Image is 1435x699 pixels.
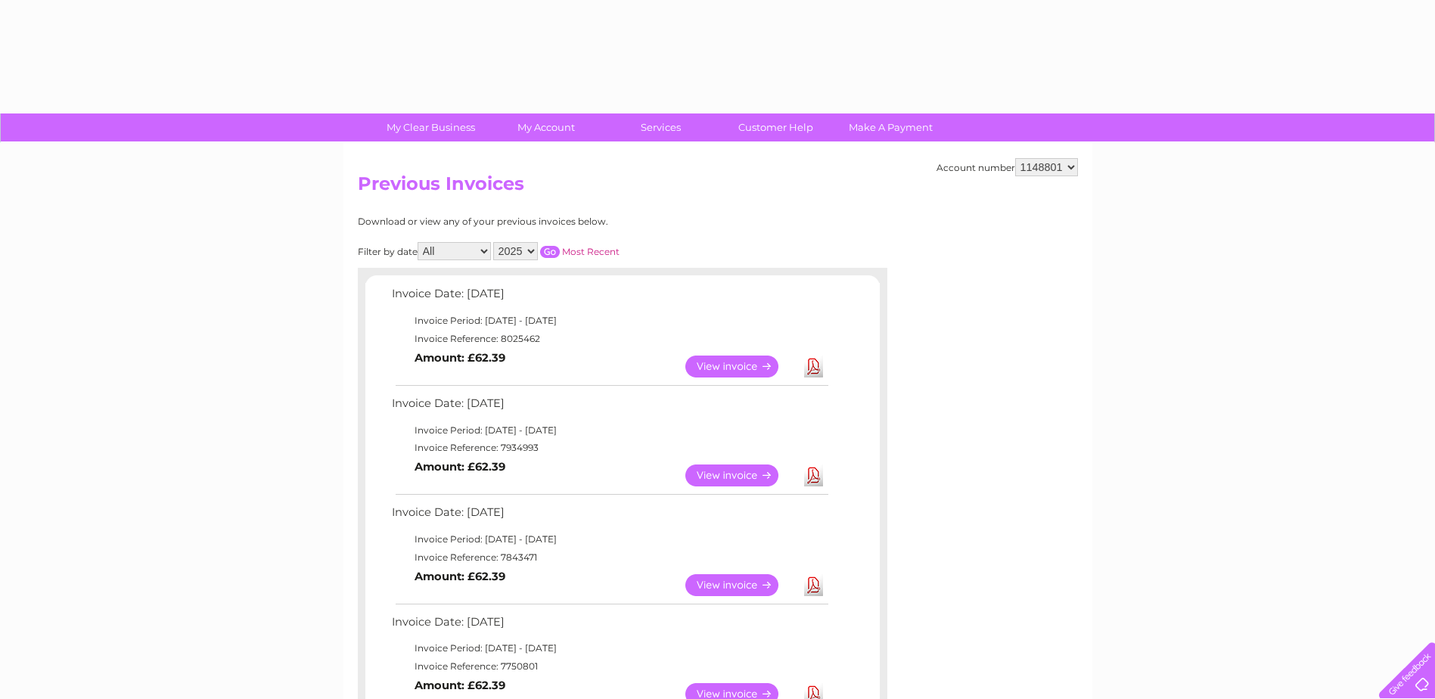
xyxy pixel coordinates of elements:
[358,173,1078,202] h2: Previous Invoices
[415,460,505,474] b: Amount: £62.39
[358,216,755,227] div: Download or view any of your previous invoices below.
[804,356,823,377] a: Download
[388,502,831,530] td: Invoice Date: [DATE]
[685,574,797,596] a: View
[415,570,505,583] b: Amount: £62.39
[388,657,831,676] td: Invoice Reference: 7750801
[685,356,797,377] a: View
[562,246,620,257] a: Most Recent
[388,421,831,440] td: Invoice Period: [DATE] - [DATE]
[713,113,838,141] a: Customer Help
[358,242,755,260] div: Filter by date
[483,113,608,141] a: My Account
[388,639,831,657] td: Invoice Period: [DATE] - [DATE]
[388,284,831,312] td: Invoice Date: [DATE]
[368,113,493,141] a: My Clear Business
[415,351,505,365] b: Amount: £62.39
[388,612,831,640] td: Invoice Date: [DATE]
[415,679,505,692] b: Amount: £62.39
[936,158,1078,176] div: Account number
[685,464,797,486] a: View
[388,330,831,348] td: Invoice Reference: 8025462
[388,393,831,421] td: Invoice Date: [DATE]
[388,312,831,330] td: Invoice Period: [DATE] - [DATE]
[804,464,823,486] a: Download
[828,113,953,141] a: Make A Payment
[388,439,831,457] td: Invoice Reference: 7934993
[804,574,823,596] a: Download
[388,530,831,548] td: Invoice Period: [DATE] - [DATE]
[598,113,723,141] a: Services
[388,548,831,567] td: Invoice Reference: 7843471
